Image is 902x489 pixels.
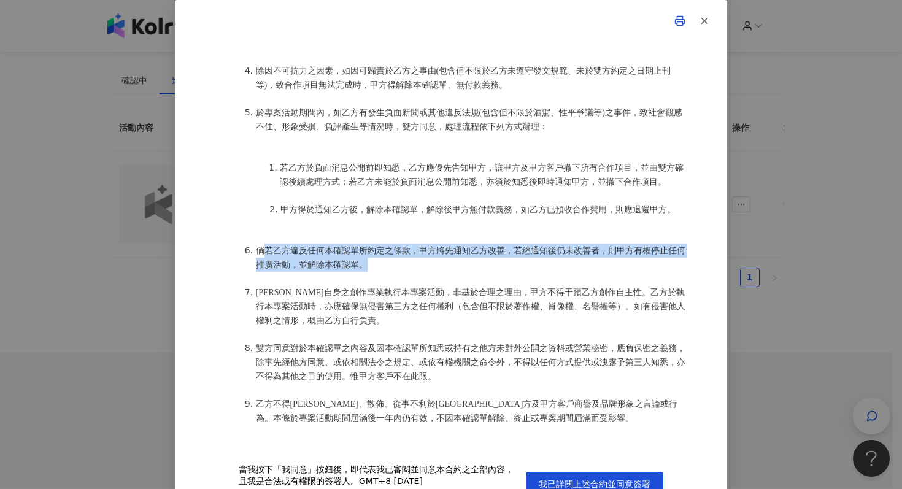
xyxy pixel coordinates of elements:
[256,399,678,423] span: 乙方不得[PERSON_NAME]、散佈、從事不利於[GEOGRAPHIC_DATA]方及甲方客戶商譽及品牌形象之言論或行為。本條於專案活動期間屆滿後一年內仍有效，不因本確認單解除、終止或專案期...
[539,479,650,489] span: 我已詳閱上述合約並同意簽署
[256,288,685,325] span: [PERSON_NAME]自身之創作專業執行本專案活動，非基於合理之理由，甲方不得干預乙方創作自主性。乙方於執行本專案活動時，亦應確保無侵害第三方之任何權利（包含但不限於著作權、肖像權、名譽權等...
[280,205,676,214] span: 甲方得於通知乙方後，解除本確認單，解除後甲方無付款義務，如乙方已預收合作費用，則應退還甲方。
[256,66,671,90] span: 除因不可抗力之因素，如因可歸責於乙方之事由(包含但不限於乙方未遵守發文規範、未於雙方約定之日期上刊等)，致合作項目無法完成時，甲方得解除本確認單、無付款義務。
[256,246,685,269] span: 倘若乙方違反任何本確認單所約定之條款，甲方將先通知乙方改善，若經通知後仍未改善者，則甲方有權停止任何推廣活動，並解除本確認單。
[239,464,516,488] div: 當我按下「我同意」按鈕後，即代表我已審閱並同意本合約之全部內容，且我是合法或有權限的簽署人。 GMT+8 [DATE]
[256,344,685,381] span: 雙方同意對於本確認單之內容及因本確認單所知悉或持有之他方未對外公開之資料或營業秘密，應負保密之義務，除事先經他方同意、或依相關法令之規定、或依有權機關之命令外，不得以任何方式提供或洩露予第三人知...
[256,108,682,131] span: 於專案活動期間內，如乙方有發生負面新聞或其他違反法規(包含但不限於酒駕、性平爭議等)之事件，致社會觀感不佳、形象受損、負評產生等情況時，雙方同意，處理流程依下列方式辦理：
[280,163,684,187] span: 若乙方於負面消息公開前即知悉，乙方應優先告知甲方，讓甲方及甲方客戶撤下所有合作項目，並由雙方確認後續處理方式；若乙方未能於負面消息公開前知悉，亦須於知悉後即時通知甲方，並撤下合作項目。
